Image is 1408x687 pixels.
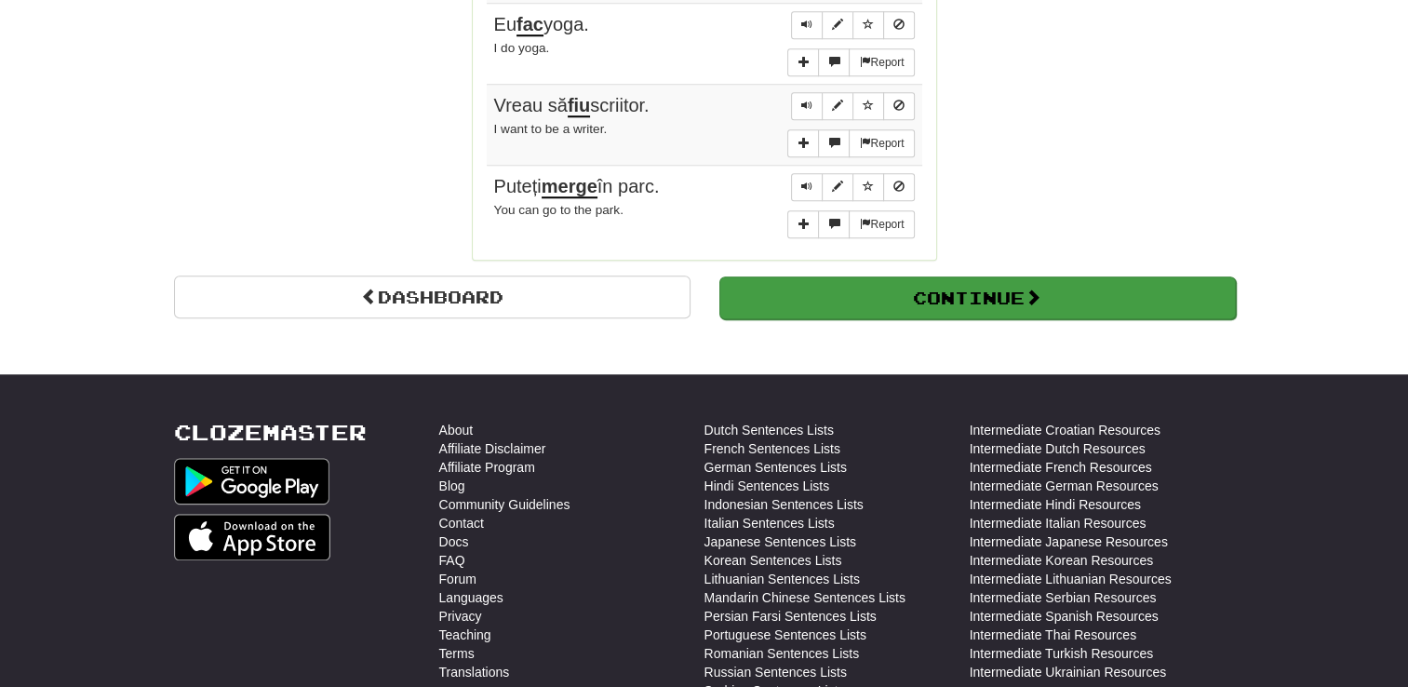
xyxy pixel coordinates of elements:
a: Privacy [439,607,482,626]
a: Dashboard [174,276,691,318]
a: Hindi Sentences Lists [704,477,830,495]
small: I want to be a writer. [494,122,608,136]
button: Edit sentence [822,92,853,120]
a: Intermediate Italian Resources [970,514,1147,532]
a: FAQ [439,551,465,570]
div: Sentence controls [791,173,915,201]
a: Community Guidelines [439,495,570,514]
a: Intermediate Dutch Resources [970,439,1146,458]
button: Play sentence audio [791,92,823,120]
button: Edit sentence [822,173,853,201]
a: Intermediate Korean Resources [970,551,1154,570]
u: merge [542,176,597,198]
button: Add sentence to collection [787,48,819,76]
a: French Sentences Lists [704,439,840,458]
u: fiu [568,95,590,117]
span: Eu yoga. [494,14,589,36]
u: fac [516,14,543,36]
a: Languages [439,588,503,607]
a: Affiliate Disclaimer [439,439,546,458]
a: Intermediate Turkish Resources [970,644,1154,663]
a: Dutch Sentences Lists [704,421,834,439]
button: Toggle favorite [852,173,884,201]
button: Add sentence to collection [787,129,819,157]
a: Intermediate Thai Resources [970,626,1137,644]
a: Clozemaster [174,421,367,444]
a: Intermediate Ukrainian Resources [970,663,1167,681]
button: Toggle favorite [852,11,884,39]
span: Puteți în parc. [494,176,660,198]
small: I do yoga. [494,41,550,55]
button: Toggle ignore [883,11,915,39]
a: Indonesian Sentences Lists [704,495,864,514]
small: You can go to the park. [494,203,624,217]
a: Forum [439,570,476,588]
a: About [439,421,474,439]
a: Affiliate Program [439,458,535,477]
a: Intermediate Serbian Resources [970,588,1157,607]
button: Play sentence audio [791,173,823,201]
button: Report [849,129,914,157]
a: Intermediate Hindi Resources [970,495,1141,514]
button: Continue [719,276,1236,319]
button: Play sentence audio [791,11,823,39]
a: Intermediate Croatian Resources [970,421,1160,439]
a: Intermediate German Resources [970,477,1159,495]
a: Mandarin Chinese Sentences Lists [704,588,905,607]
a: German Sentences Lists [704,458,847,477]
a: Intermediate French Resources [970,458,1152,477]
button: Edit sentence [822,11,853,39]
div: Sentence controls [791,11,915,39]
a: Terms [439,644,475,663]
div: More sentence controls [787,129,914,157]
a: Intermediate Japanese Resources [970,532,1168,551]
a: Lithuanian Sentences Lists [704,570,860,588]
a: Blog [439,477,465,495]
button: Add sentence to collection [787,210,819,238]
div: More sentence controls [787,48,914,76]
a: Contact [439,514,484,532]
button: Toggle favorite [852,92,884,120]
span: Vreau să scriitor. [494,95,650,117]
button: Report [849,210,914,238]
div: Sentence controls [791,92,915,120]
a: Russian Sentences Lists [704,663,847,681]
button: Toggle ignore [883,173,915,201]
button: Toggle ignore [883,92,915,120]
a: Intermediate Lithuanian Resources [970,570,1172,588]
a: Japanese Sentences Lists [704,532,856,551]
a: Teaching [439,626,491,644]
img: Get it on App Store [174,514,331,560]
a: Portuguese Sentences Lists [704,626,866,644]
a: Translations [439,663,510,681]
a: Italian Sentences Lists [704,514,835,532]
img: Get it on Google Play [174,458,330,505]
a: Persian Farsi Sentences Lists [704,607,877,626]
a: Romanian Sentences Lists [704,644,860,663]
a: Korean Sentences Lists [704,551,842,570]
div: More sentence controls [787,210,914,238]
button: Report [849,48,914,76]
a: Intermediate Spanish Resources [970,607,1159,626]
a: Docs [439,532,469,551]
